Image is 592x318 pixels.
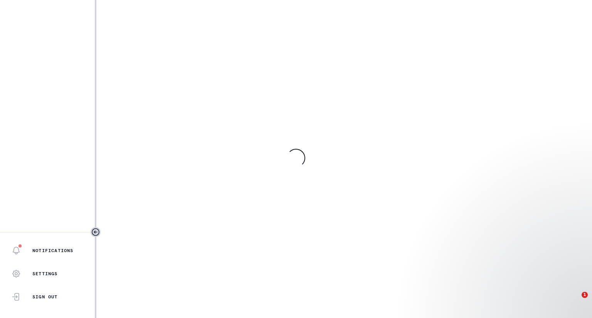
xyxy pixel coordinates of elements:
[582,292,588,298] span: 1
[566,292,584,310] iframe: Intercom live chat
[32,271,58,277] p: Settings
[32,247,74,254] p: Notifications
[91,227,101,237] button: Toggle sidebar
[32,294,58,300] p: Sign Out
